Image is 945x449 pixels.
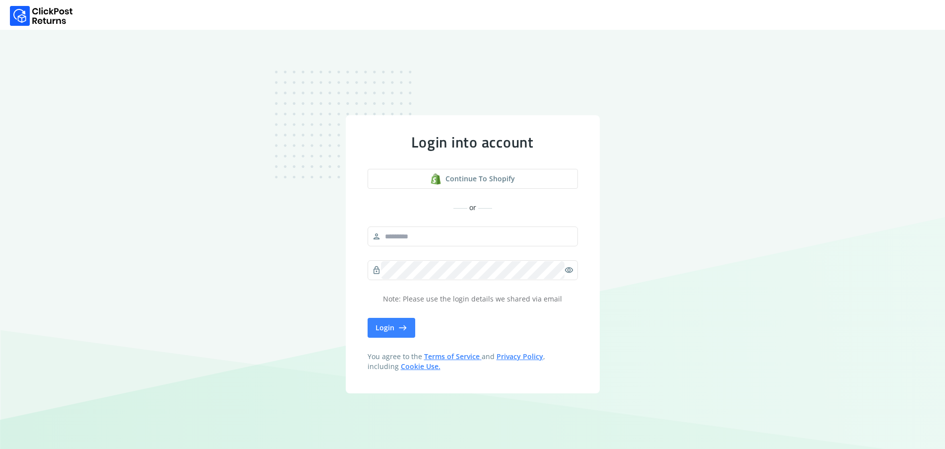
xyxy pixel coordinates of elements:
[398,321,407,335] span: east
[368,352,578,372] span: You agree to the and , including
[368,169,578,189] a: shopify logoContinue to shopify
[372,229,381,243] span: person
[445,174,515,184] span: Continue to shopify
[424,352,482,361] a: Terms of Service
[368,169,578,189] button: Continue to shopify
[430,173,441,185] img: shopify logo
[10,6,73,26] img: Logo
[497,352,543,361] a: Privacy Policy
[401,362,441,371] a: Cookie Use.
[368,294,578,304] p: Note: Please use the login details we shared via email
[368,133,578,151] div: Login into account
[372,263,381,277] span: lock
[565,263,573,277] span: visibility
[368,203,578,213] div: or
[368,318,415,338] button: Login east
